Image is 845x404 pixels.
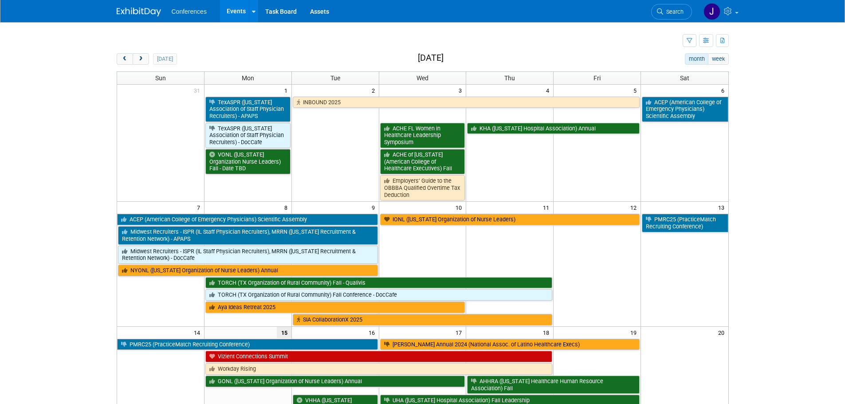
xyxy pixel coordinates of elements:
[205,363,552,375] a: Workday Rising
[153,53,177,65] button: [DATE]
[205,97,291,122] a: TexASPR ([US_STATE] Association of Staff Physician Recruiters) - APAPS
[117,339,378,350] a: PMRC25 (PracticeMatch Recruiting Conference)
[542,327,553,338] span: 18
[417,75,428,82] span: Wed
[118,265,378,276] a: NYONL ([US_STATE] Organization of Nurse Leaders) Annual
[629,327,641,338] span: 19
[205,277,552,289] a: TORCH (TX Organization of Rural Community) Fall - Qualivis
[542,202,553,213] span: 11
[545,85,553,96] span: 4
[293,314,553,326] a: SIA CollaborationX 2025
[685,53,708,65] button: month
[458,85,466,96] span: 3
[293,97,640,108] a: INBOUND 2025
[663,8,684,15] span: Search
[117,53,133,65] button: prev
[277,327,291,338] span: 15
[380,149,465,174] a: ACHE of [US_STATE] (American College of Healthcare Executives) Fall
[704,3,720,20] img: Jenny Clavero
[205,302,465,313] a: Aya Ideas Retreat 2025
[455,327,466,338] span: 17
[418,53,444,63] h2: [DATE]
[680,75,689,82] span: Sat
[371,202,379,213] span: 9
[283,85,291,96] span: 1
[205,289,552,301] a: TORCH (TX Organization of Rural Community) Fall Conference - DocCafe
[368,327,379,338] span: 16
[117,214,378,225] a: ACEP (American College of Emergency Physicians) Scientific Assembly
[133,53,149,65] button: next
[371,85,379,96] span: 2
[642,97,728,122] a: ACEP (American College of Emergency Physicians) Scientific Assembly
[708,53,728,65] button: week
[283,202,291,213] span: 8
[593,75,601,82] span: Fri
[380,175,465,200] a: Employers’ Guide to the OBBBA Qualified Overtime Tax Deduction
[380,214,640,225] a: IONL ([US_STATE] Organization of Nurse Leaders)
[504,75,515,82] span: Thu
[629,202,641,213] span: 12
[118,246,378,264] a: Midwest Recruiters - ISPR (IL Staff Physician Recruiters), MRRN ([US_STATE] Recruitment & Retenti...
[380,123,465,148] a: ACHE FL Women in Healthcare Leadership Symposium
[717,327,728,338] span: 20
[720,85,728,96] span: 6
[205,351,552,362] a: Vizient Connections Summit
[467,376,640,394] a: AHHRA ([US_STATE] Healthcare Human Resource Association) Fall
[118,226,378,244] a: Midwest Recruiters - ISPR (IL Staff Physician Recruiters), MRRN ([US_STATE] Recruitment & Retenti...
[467,123,640,134] a: KHA ([US_STATE] Hospital Association) Annual
[455,202,466,213] span: 10
[193,85,204,96] span: 31
[380,339,640,350] a: [PERSON_NAME] Annual 2024 (National Assoc. of Latino Healthcare Execs)
[155,75,166,82] span: Sun
[651,4,692,20] a: Search
[196,202,204,213] span: 7
[242,75,254,82] span: Mon
[205,123,291,148] a: TexASPR ([US_STATE] Association of Staff Physician Recruiters) - DocCafe
[205,376,465,387] a: GONL ([US_STATE] Organization of Nurse Leaders) Annual
[117,8,161,16] img: ExhibitDay
[172,8,207,15] span: Conferences
[633,85,641,96] span: 5
[717,202,728,213] span: 13
[642,214,728,232] a: PMRC25 (PracticeMatch Recruiting Conference)
[193,327,204,338] span: 14
[330,75,340,82] span: Tue
[205,149,291,174] a: VONL ([US_STATE] Organization Nurse Leaders) Fall - Date TBD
